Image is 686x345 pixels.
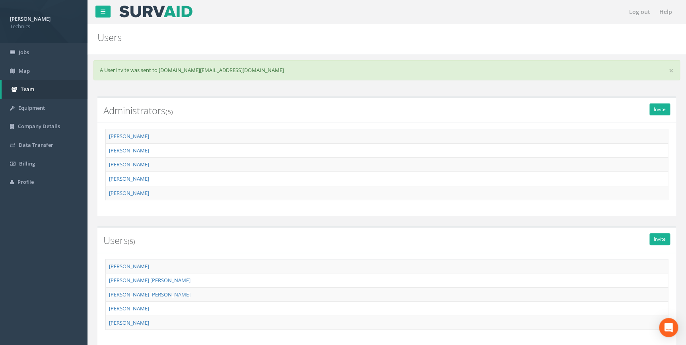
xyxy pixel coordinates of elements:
a: [PERSON_NAME] [109,147,149,154]
span: Billing [19,160,35,167]
span: Jobs [19,49,29,56]
a: close [669,66,674,75]
a: [PERSON_NAME] [109,161,149,168]
span: Equipment [18,104,45,111]
a: [PERSON_NAME] [109,133,149,140]
h2: Users [103,235,670,246]
span: Map [19,67,30,74]
h2: Administrators [103,105,670,116]
a: [PERSON_NAME] Technics [10,13,78,30]
span: Company Details [18,123,60,130]
a: [PERSON_NAME] [109,305,149,312]
a: [PERSON_NAME] [109,319,149,326]
a: Invite [649,103,670,115]
a: Team [2,80,87,99]
div: A User invite was sent to [DOMAIN_NAME][EMAIL_ADDRESS][DOMAIN_NAME] [93,60,680,80]
h2: Users [97,32,578,43]
a: [PERSON_NAME] [109,263,149,270]
strong: [PERSON_NAME] [10,15,51,22]
a: [PERSON_NAME] [109,189,149,197]
span: Team [21,86,34,93]
a: [PERSON_NAME] [109,175,149,182]
span: Data Transfer [19,141,53,148]
small: (5) [128,237,135,246]
span: Profile [17,178,34,185]
span: Technics [10,23,78,30]
a: [PERSON_NAME] [PERSON_NAME] [109,291,190,298]
a: Invite [649,233,670,245]
small: (5) [165,107,173,116]
div: Open Intercom Messenger [659,318,678,337]
a: [PERSON_NAME] [PERSON_NAME] [109,277,190,284]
